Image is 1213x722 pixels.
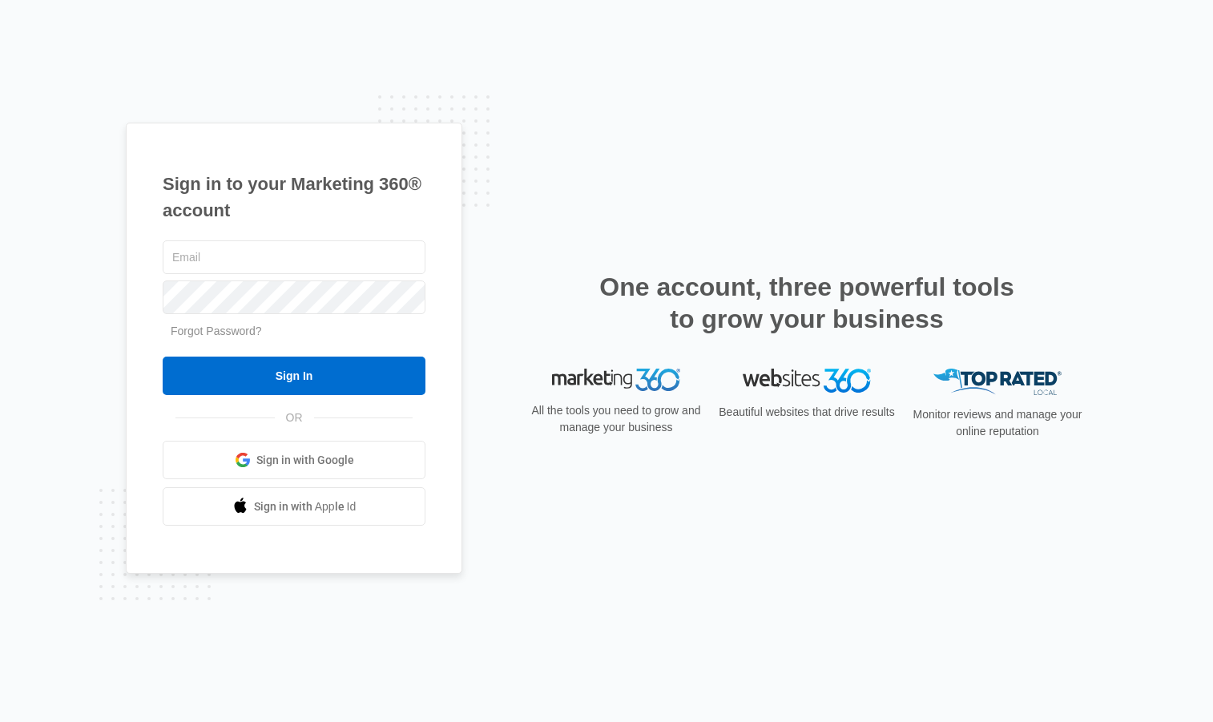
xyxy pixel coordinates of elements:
[743,369,871,392] img: Websites 360
[552,369,680,391] img: Marketing 360
[163,240,425,274] input: Email
[275,409,314,426] span: OR
[163,171,425,224] h1: Sign in to your Marketing 360® account
[594,271,1019,335] h2: One account, three powerful tools to grow your business
[163,441,425,479] a: Sign in with Google
[908,406,1087,440] p: Monitor reviews and manage your online reputation
[717,404,897,421] p: Beautiful websites that drive results
[171,325,262,337] a: Forgot Password?
[254,498,357,515] span: Sign in with Apple Id
[526,402,706,436] p: All the tools you need to grow and manage your business
[163,357,425,395] input: Sign In
[256,452,354,469] span: Sign in with Google
[933,369,1062,395] img: Top Rated Local
[163,487,425,526] a: Sign in with Apple Id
